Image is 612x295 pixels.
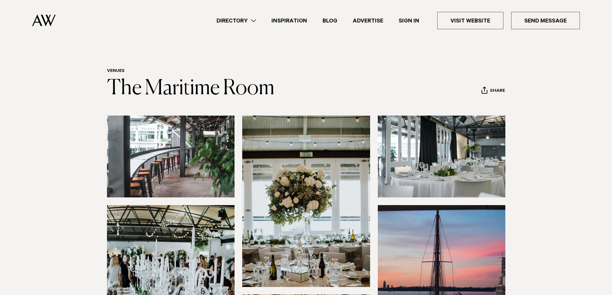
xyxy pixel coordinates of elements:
[391,16,427,25] a: Sign In
[511,12,580,29] a: Send Message
[481,86,505,96] button: Share
[242,116,370,287] img: Floral arrangement at Auckland venue
[209,16,264,25] a: Directory
[264,16,315,25] a: Inspiration
[107,78,274,99] a: The Maritime Room
[437,12,503,29] a: Visit Website
[345,16,391,25] a: Advertise
[107,69,125,74] a: Venues
[378,116,506,197] img: The Maritime Room reception
[32,14,56,26] img: Auckland Weddings Logo
[490,88,505,94] span: Share
[315,16,345,25] a: Blog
